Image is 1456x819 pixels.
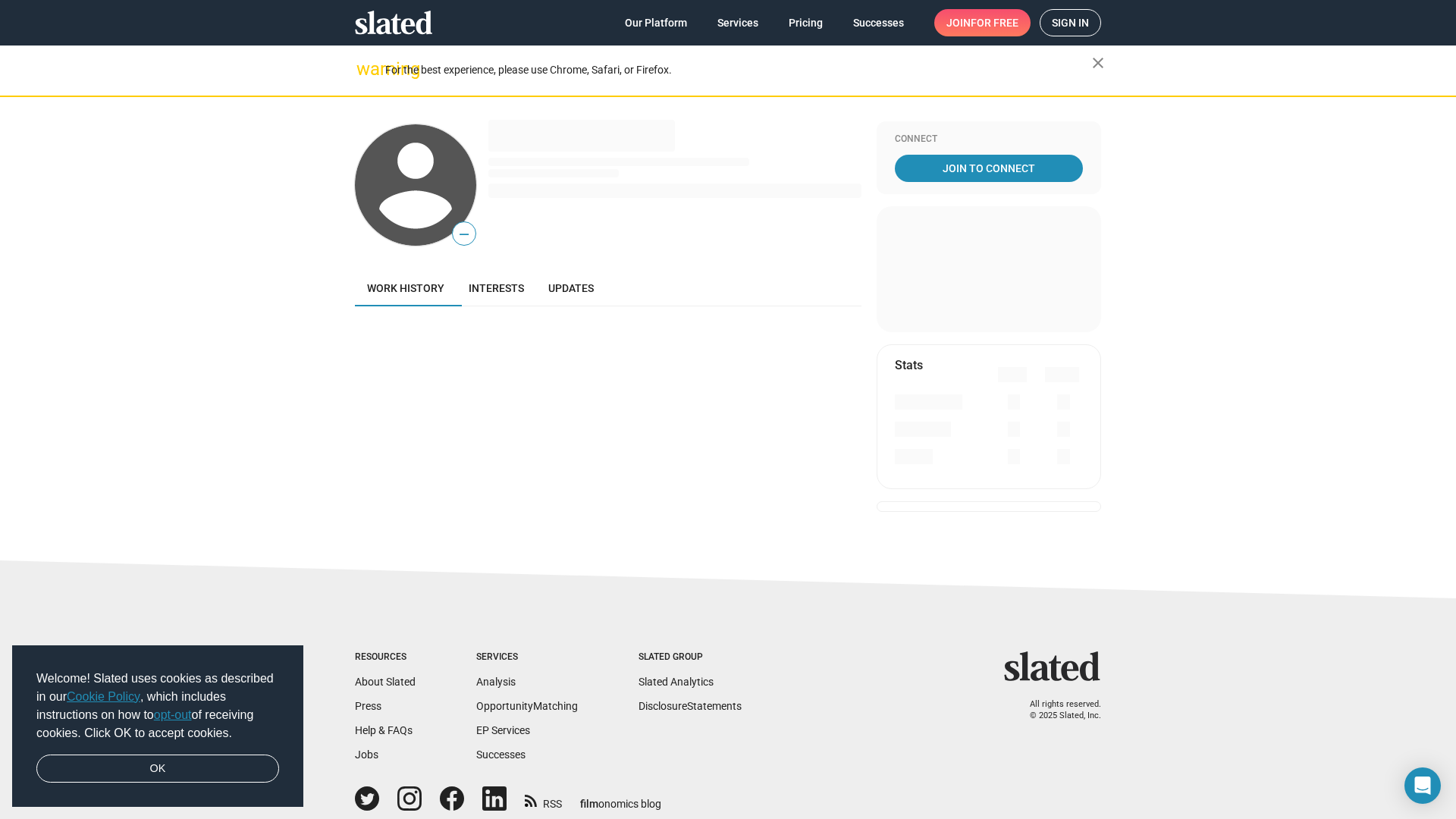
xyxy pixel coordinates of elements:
[580,785,661,811] a: filmonomics blog
[895,357,923,373] mat-card-title: Stats
[355,270,457,306] a: Work history
[476,724,530,736] a: EP Services
[639,676,714,688] a: Slated Analytics
[355,724,413,736] a: Help & FAQs
[1404,767,1441,804] div: Open Intercom Messenger
[476,748,526,761] a: Successes
[476,676,516,688] a: Analysis
[355,676,416,688] a: About Slated
[789,9,823,36] span: Pricing
[777,9,835,36] a: Pricing
[639,651,742,664] div: Slated Group
[385,60,1092,80] div: For the best experience, please use Chrome, Safari, or Firefox.
[536,270,606,306] a: Updates
[469,282,524,294] span: Interests
[453,224,475,244] span: —
[1040,9,1101,36] a: Sign in
[355,700,381,712] a: Press
[355,651,416,664] div: Resources
[67,690,140,703] a: Cookie Policy
[895,155,1083,182] a: Join To Connect
[934,9,1031,36] a: Joinfor free
[613,9,699,36] a: Our Platform
[356,60,375,78] mat-icon: warning
[895,133,1083,146] div: Connect
[717,9,758,36] span: Services
[705,9,770,36] a: Services
[548,282,594,294] span: Updates
[1014,699,1101,721] p: All rights reserved. © 2025 Slated, Inc.
[355,748,378,761] a: Jobs
[476,651,578,664] div: Services
[476,700,578,712] a: OpportunityMatching
[525,788,562,811] a: RSS
[1052,10,1089,36] span: Sign in
[625,9,687,36] span: Our Platform
[841,9,916,36] a: Successes
[36,670,279,742] span: Welcome! Slated uses cookies as described in our , which includes instructions on how to of recei...
[853,9,904,36] span: Successes
[457,270,536,306] a: Interests
[12,645,303,808] div: cookieconsent
[367,282,444,294] span: Work history
[36,755,279,783] a: dismiss cookie message
[946,9,1018,36] span: Join
[154,708,192,721] a: opt-out
[580,798,598,810] span: film
[639,700,742,712] a: DisclosureStatements
[898,155,1080,182] span: Join To Connect
[971,9,1018,36] span: for free
[1089,54,1107,72] mat-icon: close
